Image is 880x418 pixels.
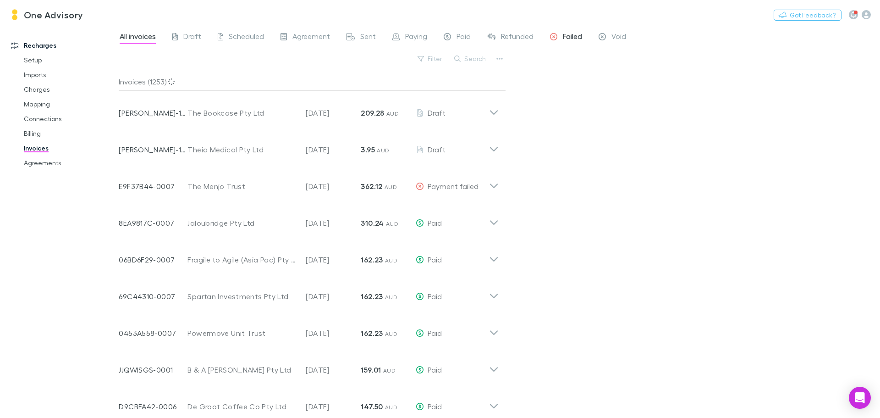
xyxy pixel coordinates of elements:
[306,181,361,192] p: [DATE]
[428,329,442,337] span: Paid
[306,328,361,339] p: [DATE]
[413,53,448,64] button: Filter
[383,367,396,374] span: AUD
[15,156,124,170] a: Agreements
[111,91,506,128] div: [PERSON_NAME]-1062The Bookcase Pty Ltd[DATE]209.28 AUDDraft
[120,32,156,44] span: All invoices
[428,255,442,264] span: Paid
[187,217,297,229] div: Jaloubridge Pty Ltd
[111,274,506,311] div: 69C44310-0007Spartan Investments Pty Ltd[DATE]162.23 AUDPaid
[361,182,382,191] strong: 362.12
[15,111,124,126] a: Connections
[111,238,506,274] div: 06BD6F29-0007Fragile to Agile (Asia Pac) Pty Ltd[DATE]162.23 AUDPaid
[119,107,187,118] p: [PERSON_NAME]-1062
[428,108,445,117] span: Draft
[428,402,442,411] span: Paid
[563,32,582,44] span: Failed
[111,201,506,238] div: 8EA9817C-0007Jaloubridge Pty Ltd[DATE]310.24 AUDPaid
[428,182,478,190] span: Payment failed
[187,291,297,302] div: Spartan Investments Pty Ltd
[361,145,374,154] strong: 3.95
[361,329,383,338] strong: 162.23
[111,311,506,348] div: 0453A558-0007Powermove Unit Trust[DATE]162.23 AUDPaid
[428,292,442,301] span: Paid
[361,218,384,228] strong: 310.24
[385,404,397,411] span: AUD
[361,255,383,264] strong: 162.23
[119,254,187,265] p: 06BD6F29-0007
[119,181,187,192] p: E9F37B44-0007
[187,254,297,265] div: Fragile to Agile (Asia Pac) Pty Ltd
[229,32,264,44] span: Scheduled
[111,128,506,164] div: [PERSON_NAME]-1254Theia Medical Pty Ltd[DATE]3.95 AUDDraft
[15,97,124,111] a: Mapping
[306,401,361,412] p: [DATE]
[306,144,361,155] p: [DATE]
[306,291,361,302] p: [DATE]
[385,330,397,337] span: AUD
[428,365,442,374] span: Paid
[450,53,491,64] button: Search
[306,217,361,229] p: [DATE]
[361,292,383,301] strong: 162.23
[9,9,20,20] img: One Advisory's Logo
[360,32,376,44] span: Sent
[119,364,187,375] p: JJQWISGS-0001
[386,110,399,117] span: AUD
[306,107,361,118] p: [DATE]
[428,218,442,227] span: Paid
[119,328,187,339] p: 0453A558-0007
[187,328,297,339] div: Powermove Unit Trust
[2,38,124,53] a: Recharges
[15,53,124,67] a: Setup
[849,387,871,409] div: Open Intercom Messenger
[385,184,397,190] span: AUD
[183,32,201,44] span: Draft
[306,254,361,265] p: [DATE]
[111,164,506,201] div: E9F37B44-0007The Menjo Trust[DATE]362.12 AUDPayment failed
[119,217,187,229] p: 8EA9817C-0007
[15,126,124,141] a: Billing
[361,365,381,374] strong: 159.01
[187,181,297,192] div: The Menjo Trust
[111,348,506,385] div: JJQWISGS-0001B & A [PERSON_NAME] Pty Ltd[DATE]159.01 AUDPaid
[611,32,626,44] span: Void
[119,401,187,412] p: D9CBFA42-0006
[377,147,389,154] span: AUD
[187,144,297,155] div: Theia Medical Pty Ltd
[405,32,427,44] span: Paying
[4,4,89,26] a: One Advisory
[456,32,471,44] span: Paid
[15,67,124,82] a: Imports
[15,82,124,97] a: Charges
[428,145,445,154] span: Draft
[774,10,841,21] button: Got Feedback?
[119,291,187,302] p: 69C44310-0007
[15,141,124,156] a: Invoices
[187,401,297,412] div: De Groot Coffee Co Pty Ltd
[306,364,361,375] p: [DATE]
[24,9,83,20] h3: One Advisory
[385,294,397,301] span: AUD
[361,108,384,117] strong: 209.28
[119,144,187,155] p: [PERSON_NAME]-1254
[385,257,397,264] span: AUD
[292,32,330,44] span: Agreement
[187,364,297,375] div: B & A [PERSON_NAME] Pty Ltd
[501,32,533,44] span: Refunded
[361,402,383,411] strong: 147.50
[187,107,297,118] div: The Bookcase Pty Ltd
[386,220,398,227] span: AUD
